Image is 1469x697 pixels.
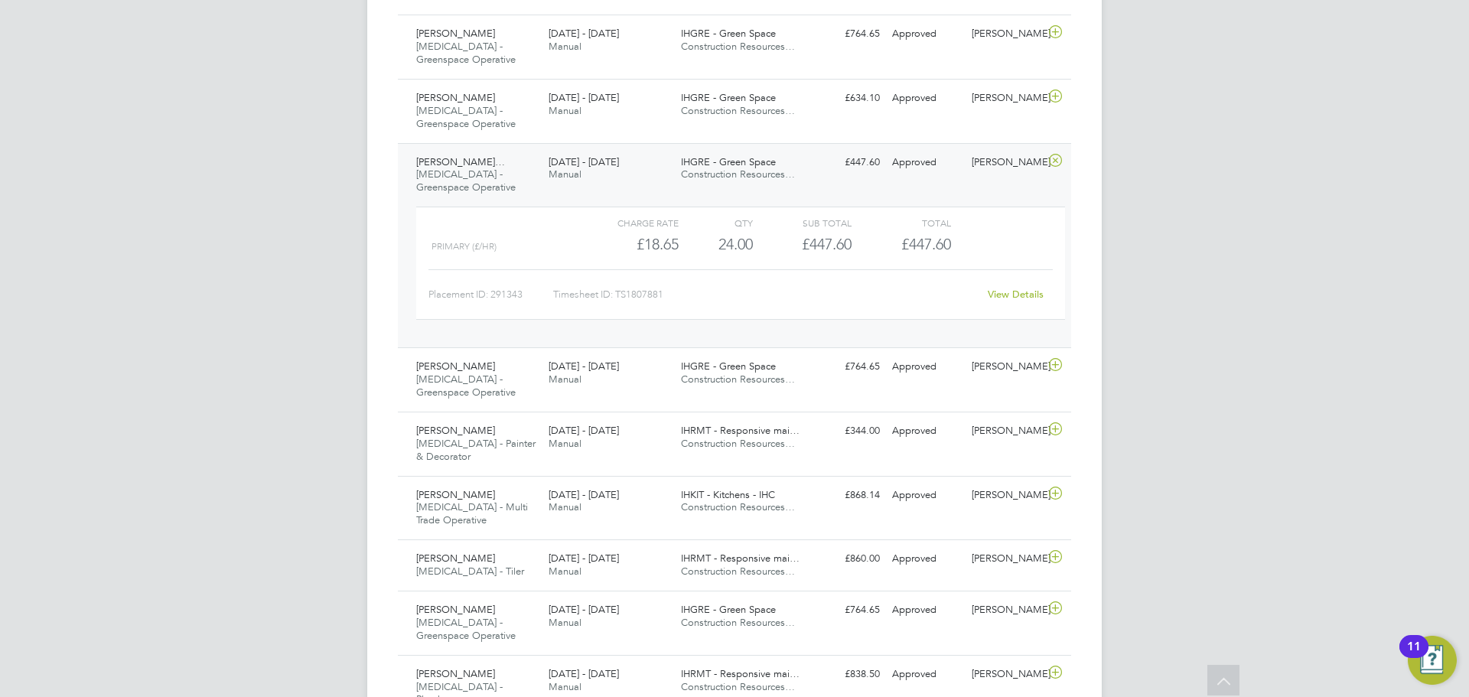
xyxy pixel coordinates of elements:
span: [MEDICAL_DATA] - Painter & Decorator [416,437,536,463]
div: Approved [886,150,966,175]
span: [DATE] - [DATE] [549,360,619,373]
div: Charge rate [580,213,679,232]
span: [DATE] - [DATE] [549,552,619,565]
div: £764.65 [806,354,886,379]
span: [DATE] - [DATE] [549,91,619,104]
span: Manual [549,680,581,693]
span: Construction Resources… [681,565,795,578]
div: Sub Total [753,213,852,232]
div: £447.60 [753,232,852,257]
span: IHKIT - Kitchens - IHC [681,488,775,501]
span: Construction Resources… [681,104,795,117]
span: [MEDICAL_DATA] - Greenspace Operative [416,40,516,66]
span: [PERSON_NAME] [416,667,495,680]
span: Primary (£/HR) [432,241,497,252]
span: [MEDICAL_DATA] - Greenspace Operative [416,104,516,130]
div: 24.00 [679,232,753,257]
span: [DATE] - [DATE] [549,603,619,616]
span: [DATE] - [DATE] [549,488,619,501]
span: IHGRE - Green Space [681,603,776,616]
span: IHRMT - Responsive mai… [681,552,800,565]
div: £860.00 [806,546,886,572]
span: IHRMT - Responsive mai… [681,424,800,437]
div: [PERSON_NAME] [966,86,1045,111]
div: Approved [886,598,966,623]
span: IHRMT - Responsive mai… [681,667,800,680]
span: [MEDICAL_DATA] - Multi Trade Operative [416,500,528,526]
div: £764.65 [806,21,886,47]
a: View Details [988,288,1044,301]
span: IHGRE - Green Space [681,27,776,40]
span: [PERSON_NAME] [416,360,495,373]
span: [MEDICAL_DATA] - Tiler [416,565,524,578]
div: £764.65 [806,598,886,623]
div: Approved [886,419,966,444]
span: [PERSON_NAME] [416,91,495,104]
div: Placement ID: 291343 [428,282,553,307]
span: Manual [549,500,581,513]
div: QTY [679,213,753,232]
div: [PERSON_NAME] [966,419,1045,444]
span: Manual [549,437,581,450]
span: Construction Resources… [681,40,795,53]
div: Approved [886,662,966,687]
div: £18.65 [580,232,679,257]
div: [PERSON_NAME] [966,662,1045,687]
div: Approved [886,86,966,111]
span: £447.60 [901,235,951,253]
div: [PERSON_NAME] [966,483,1045,508]
span: IHGRE - Green Space [681,360,776,373]
div: Approved [886,546,966,572]
div: Timesheet ID: TS1807881 [553,282,978,307]
span: [PERSON_NAME] [416,552,495,565]
div: [PERSON_NAME] [966,354,1045,379]
div: 11 [1407,647,1421,666]
div: Total [852,213,950,232]
span: [DATE] - [DATE] [549,155,619,168]
span: Manual [549,373,581,386]
span: [PERSON_NAME] [416,488,495,501]
div: [PERSON_NAME] [966,598,1045,623]
div: Approved [886,483,966,508]
span: Manual [549,40,581,53]
span: Construction Resources… [681,373,795,386]
div: Approved [886,21,966,47]
span: Manual [549,616,581,629]
div: Approved [886,354,966,379]
button: Open Resource Center, 11 new notifications [1408,636,1457,685]
span: Construction Resources… [681,168,795,181]
span: [MEDICAL_DATA] - Greenspace Operative [416,168,516,194]
div: £344.00 [806,419,886,444]
span: Construction Resources… [681,680,795,693]
span: Manual [549,565,581,578]
span: [DATE] - [DATE] [549,667,619,680]
span: Construction Resources… [681,437,795,450]
div: £447.60 [806,150,886,175]
span: [DATE] - [DATE] [549,424,619,437]
div: [PERSON_NAME] [966,150,1045,175]
span: Manual [549,168,581,181]
span: IHGRE - Green Space [681,155,776,168]
span: [PERSON_NAME] [416,424,495,437]
div: £634.10 [806,86,886,111]
div: [PERSON_NAME] [966,546,1045,572]
span: [PERSON_NAME] [416,27,495,40]
div: £838.50 [806,662,886,687]
span: [MEDICAL_DATA] - Greenspace Operative [416,616,516,642]
div: £868.14 [806,483,886,508]
span: [MEDICAL_DATA] - Greenspace Operative [416,373,516,399]
span: [DATE] - [DATE] [549,27,619,40]
span: [PERSON_NAME] [416,603,495,616]
span: Construction Resources… [681,616,795,629]
span: Construction Resources… [681,500,795,513]
span: Manual [549,104,581,117]
div: [PERSON_NAME] [966,21,1045,47]
span: IHGRE - Green Space [681,91,776,104]
span: [PERSON_NAME]… [416,155,505,168]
